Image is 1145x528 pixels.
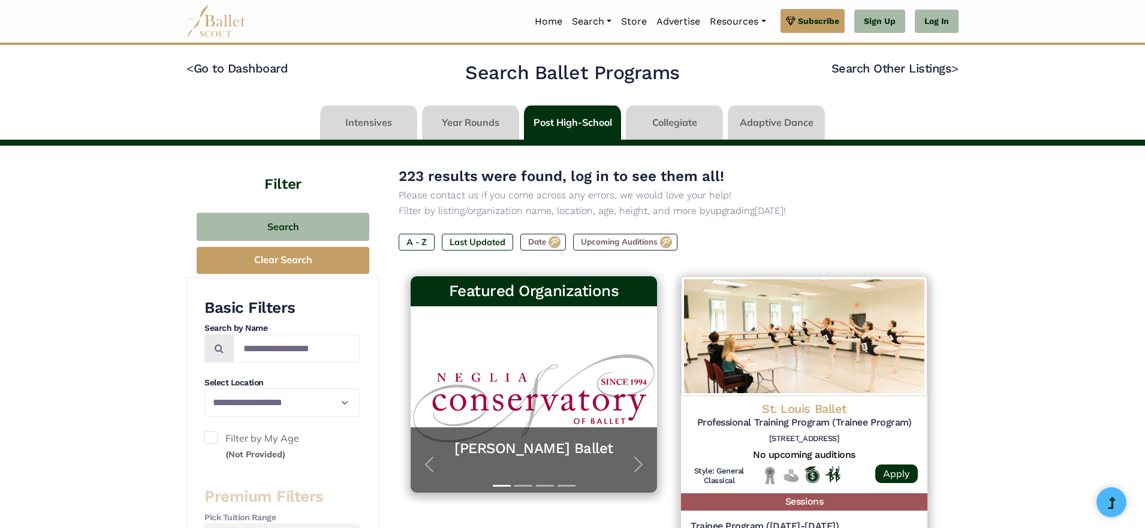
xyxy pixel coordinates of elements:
[522,105,623,140] li: Post High-School
[691,434,918,444] h6: [STREET_ADDRESS]
[781,9,845,33] a: Subscribe
[399,203,939,219] p: Filter by listing/organization name, location, age, height, and more by [DATE]!
[691,466,748,487] h6: Style: General Classical
[399,168,724,185] span: 223 results were found, log in to see them all!
[186,61,288,76] a: <Go to Dashboard
[725,105,827,140] li: Adaptive Dance
[442,234,513,251] label: Last Updated
[831,61,959,76] a: Search Other Listings>
[623,105,725,140] li: Collegiate
[567,9,616,34] a: Search
[399,188,939,203] p: Please contact us if you come across any errors, we would love your help!
[204,377,360,389] h4: Select Location
[854,10,905,34] a: Sign Up
[204,298,360,318] h3: Basic Filters
[681,493,927,511] h5: Sessions
[423,439,645,458] a: [PERSON_NAME] Ballet
[493,479,511,493] button: Slide 1
[233,334,360,363] input: Search by names...
[204,512,360,524] h4: Pick Tuition Range
[186,61,194,76] code: <
[197,213,369,241] button: Search
[204,322,360,334] h4: Search by Name
[536,479,554,493] button: Slide 3
[399,234,435,251] label: A - Z
[798,14,839,28] span: Subscribe
[691,401,918,417] h4: St. Louis Ballet
[204,431,360,461] label: Filter by My Age
[825,466,840,482] img: In Person
[915,10,959,34] a: Log In
[420,105,522,140] li: Year Rounds
[710,205,755,216] a: upgrading
[786,14,796,28] img: gem.svg
[875,464,918,483] a: Apply
[784,466,799,485] img: No Financial Aid
[520,234,566,251] label: Date
[691,449,918,461] h5: No upcoming auditions
[530,9,567,34] a: Home
[225,449,285,460] small: (Not Provided)
[705,9,770,34] a: Resources
[558,479,575,493] button: Slide 4
[763,466,778,485] img: Local
[204,487,360,507] h3: Premium Filters
[197,247,369,274] button: Clear Search
[514,479,532,493] button: Slide 2
[616,9,652,34] a: Store
[573,234,677,251] label: Upcoming Auditions
[691,417,918,429] h5: Professional Training Program (Trainee Program)
[318,105,420,140] li: Intensives
[465,61,679,86] h2: Search Ballet Programs
[186,146,379,195] h4: Filter
[804,466,819,483] img: Offers Scholarship
[951,61,959,76] code: >
[681,276,927,396] img: Logo
[420,281,647,301] h3: Featured Organizations
[652,9,705,34] a: Advertise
